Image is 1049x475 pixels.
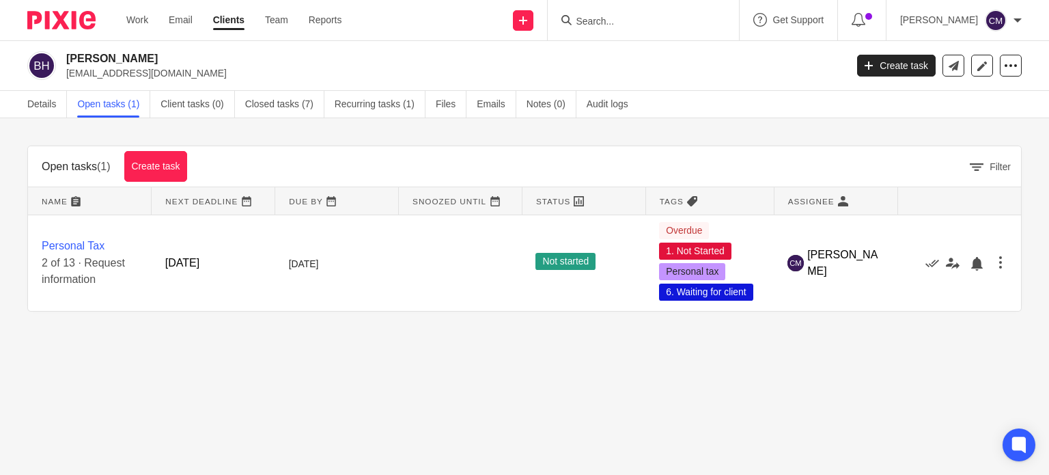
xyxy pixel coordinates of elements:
[412,197,484,204] span: Snoozed Until
[658,222,710,239] span: Overdue
[985,10,1007,31] img: svg%3E
[66,51,682,66] h2: [PERSON_NAME]
[42,258,113,282] span: 2 of 13 · Request information
[42,159,112,174] h1: Open tasks
[307,13,341,27] a: Reports
[658,243,731,260] span: 1. Not Started
[535,197,570,204] span: Status
[99,161,112,172] span: (1)
[66,66,836,80] p: [EMAIL_ADDRESS][DOMAIN_NAME]
[903,13,978,27] p: [PERSON_NAME]
[288,258,317,267] span: [DATE]
[658,197,682,204] span: Tags
[584,91,637,118] a: Audit logs
[475,91,514,118] a: Emails
[212,13,243,27] a: Clients
[264,13,286,27] a: Team
[535,253,597,270] span: Not started
[126,151,190,182] a: Create task
[788,255,805,271] img: svg%3E
[577,16,700,29] input: Search
[434,91,465,118] a: Files
[78,91,150,118] a: Open tasks (1)
[658,284,754,301] span: 6. Waiting for client
[27,91,68,118] a: Details
[524,91,574,118] a: Notes (0)
[774,15,827,25] span: Get Support
[126,13,148,27] a: Work
[856,55,936,77] a: Create task
[42,244,96,254] a: Personal Tax
[27,11,96,29] img: Pixie
[808,256,883,269] span: [PERSON_NAME]
[989,161,1011,171] span: Filter
[658,263,725,280] span: Personal tax
[244,91,323,118] a: Closed tasks (7)
[333,91,424,118] a: Recurring tasks (1)
[160,91,234,118] a: Client tasks (0)
[152,215,275,311] td: [DATE]
[169,13,191,27] a: Email
[27,51,56,80] img: svg%3E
